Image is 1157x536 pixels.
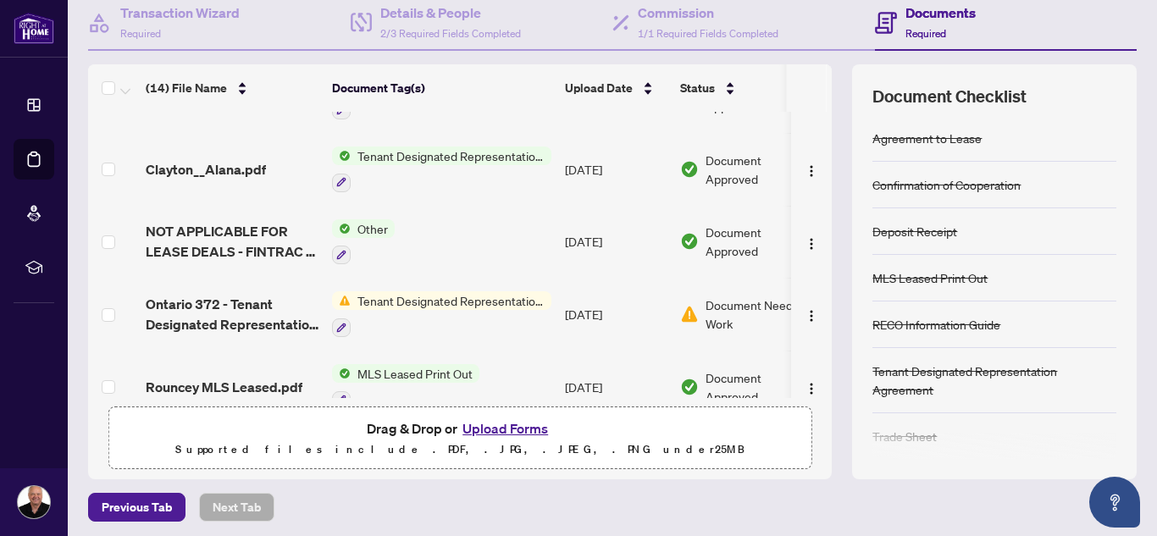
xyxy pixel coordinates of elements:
[872,175,1021,194] div: Confirmation of Cooperation
[146,377,302,397] span: Rouncey MLS Leased.pdf
[872,129,982,147] div: Agreement to Lease
[14,13,54,44] img: logo
[332,291,351,310] img: Status Icon
[558,64,673,112] th: Upload Date
[199,493,274,522] button: Next Tab
[872,268,988,287] div: MLS Leased Print Out
[638,27,778,40] span: 1/1 Required Fields Completed
[558,351,673,423] td: [DATE]
[558,206,673,279] td: [DATE]
[332,291,551,337] button: Status IconTenant Designated Representation Agreement
[367,417,553,439] span: Drag & Drop or
[146,294,318,334] span: Ontario 372 - Tenant Designated Representation Agreement - Authority for Lease or Purchase.pdf
[565,79,633,97] span: Upload Date
[798,228,825,255] button: Logo
[146,159,266,180] span: Clayton__Alana.pdf
[380,3,521,23] h4: Details & People
[805,382,818,395] img: Logo
[102,494,172,521] span: Previous Tab
[905,27,946,40] span: Required
[1089,477,1140,528] button: Open asap
[872,427,937,445] div: Trade Sheet
[120,3,240,23] h4: Transaction Wizard
[109,407,811,470] span: Drag & Drop orUpload FormsSupported files include .PDF, .JPG, .JPEG, .PNG under25MB
[351,291,551,310] span: Tenant Designated Representation Agreement
[18,486,50,518] img: Profile Icon
[706,368,811,406] span: Document Approved
[872,315,1000,334] div: RECO Information Guide
[332,364,351,383] img: Status Icon
[146,221,318,262] span: NOT APPLICABLE FOR LEASE DEALS - FINTRAC - Receipt Of Funds Record 3.pdf
[805,309,818,323] img: Logo
[680,378,699,396] img: Document Status
[905,3,976,23] h4: Documents
[351,146,551,165] span: Tenant Designated Representation Agreement
[872,85,1027,108] span: Document Checklist
[798,373,825,401] button: Logo
[351,219,395,238] span: Other
[332,219,351,238] img: Status Icon
[120,27,161,40] span: Required
[872,362,1116,399] div: Tenant Designated Representation Agreement
[332,146,551,192] button: Status IconTenant Designated Representation Agreement
[457,417,553,439] button: Upload Forms
[88,493,185,522] button: Previous Tab
[332,219,395,265] button: Status IconOther
[673,64,817,112] th: Status
[332,146,351,165] img: Status Icon
[805,164,818,178] img: Logo
[680,160,699,179] img: Document Status
[805,237,818,251] img: Logo
[680,232,699,251] img: Document Status
[351,364,479,383] span: MLS Leased Print Out
[706,296,811,333] span: Document Needs Work
[380,27,521,40] span: 2/3 Required Fields Completed
[332,364,479,410] button: Status IconMLS Leased Print Out
[558,278,673,351] td: [DATE]
[638,3,778,23] h4: Commission
[325,64,558,112] th: Document Tag(s)
[798,301,825,328] button: Logo
[680,79,715,97] span: Status
[558,133,673,206] td: [DATE]
[706,151,811,188] span: Document Approved
[139,64,325,112] th: (14) File Name
[872,222,957,240] div: Deposit Receipt
[706,223,811,260] span: Document Approved
[798,156,825,183] button: Logo
[146,79,227,97] span: (14) File Name
[680,305,699,323] img: Document Status
[119,439,800,460] p: Supported files include .PDF, .JPG, .JPEG, .PNG under 25 MB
